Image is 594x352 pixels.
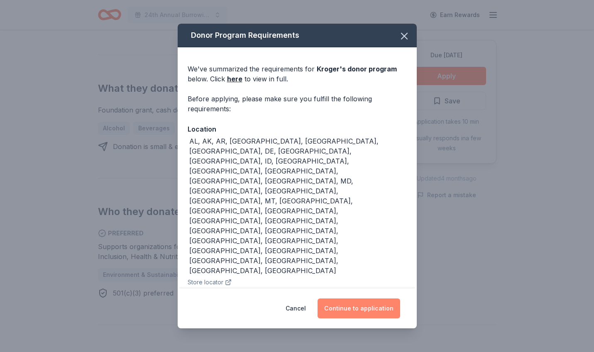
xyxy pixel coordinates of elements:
div: Before applying, please make sure you fulfill the following requirements: [188,94,407,114]
a: here [227,74,242,84]
div: Donor Program Requirements [178,24,417,47]
span: Kroger 's donor program [317,65,397,73]
button: Cancel [286,298,306,318]
div: Location [188,124,407,134]
div: AL, AK, AR, [GEOGRAPHIC_DATA], [GEOGRAPHIC_DATA], [GEOGRAPHIC_DATA], DE, [GEOGRAPHIC_DATA], [GEOG... [189,136,407,276]
button: Store locator [188,277,232,287]
button: Continue to application [318,298,400,318]
div: We've summarized the requirements for below. Click to view in full. [188,64,407,84]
